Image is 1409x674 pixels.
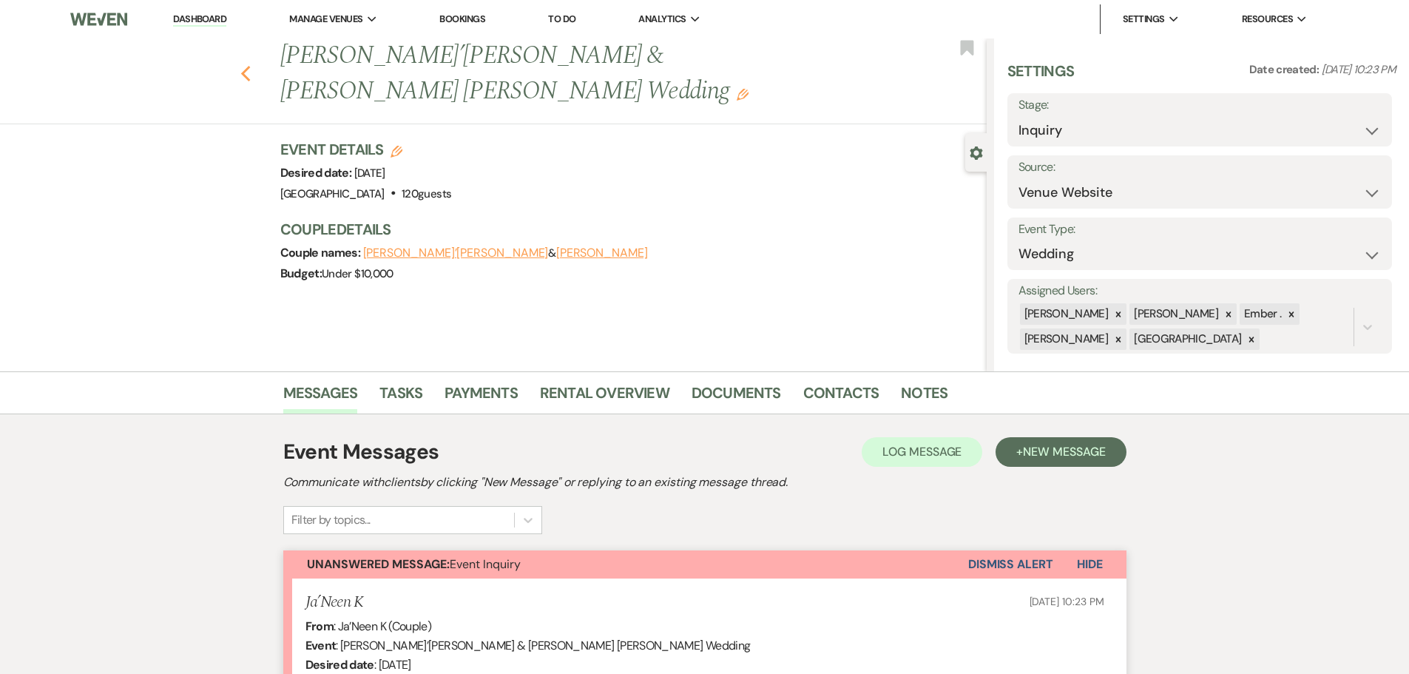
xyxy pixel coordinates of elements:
a: Rental Overview [540,381,669,414]
h1: [PERSON_NAME]’[PERSON_NAME] & [PERSON_NAME] [PERSON_NAME] Wedding [280,38,839,109]
img: Weven Logo [70,4,126,35]
b: Desired date [305,657,374,673]
h3: Settings [1007,61,1075,93]
button: Hide [1053,550,1126,579]
button: [PERSON_NAME]’[PERSON_NAME] [363,247,549,259]
b: Event [305,638,337,653]
span: Desired date: [280,165,354,181]
a: Payments [445,381,518,414]
strong: Unanswered Message: [307,556,450,572]
a: Dashboard [173,13,226,27]
label: Event Type: [1018,219,1381,240]
div: [PERSON_NAME] [1020,303,1111,325]
button: +New Message [996,437,1126,467]
span: Analytics [638,12,686,27]
div: Filter by topics... [291,511,371,529]
a: Documents [692,381,781,414]
span: [DATE] 10:23 PM [1322,62,1396,77]
button: Edit [737,87,749,101]
span: [DATE] [354,166,385,181]
a: Messages [283,381,358,414]
a: To Do [548,13,575,25]
h3: Event Details [280,139,452,160]
button: Close lead details [970,145,983,159]
label: Stage: [1018,95,1381,116]
div: [PERSON_NAME] [1129,303,1220,325]
span: Log Message [882,444,962,459]
a: Bookings [439,13,485,25]
span: [GEOGRAPHIC_DATA] [280,186,385,201]
button: Dismiss Alert [968,550,1053,579]
h2: Communicate with clients by clicking "New Message" or replying to an existing message thread. [283,474,1126,491]
div: [PERSON_NAME] [1020,328,1111,350]
span: [DATE] 10:23 PM [1030,595,1104,608]
label: Source: [1018,157,1381,178]
div: [GEOGRAPHIC_DATA] [1129,328,1243,350]
div: Ember . [1240,303,1284,325]
b: From [305,619,334,634]
span: & [363,246,648,260]
label: Assigned Users: [1018,280,1381,302]
span: Date created: [1249,62,1322,77]
button: [PERSON_NAME] [556,247,648,259]
span: Couple names: [280,245,363,260]
span: Settings [1123,12,1165,27]
button: Unanswered Message:Event Inquiry [283,550,968,579]
span: Under $10,000 [322,266,393,281]
span: 120 guests [402,186,451,201]
h1: Event Messages [283,437,439,468]
span: New Message [1023,444,1105,459]
h5: Ja’Neen K [305,593,365,612]
button: Log Message [862,437,982,467]
span: Event Inquiry [307,556,521,572]
span: Budget: [280,266,322,281]
h3: Couple Details [280,219,972,240]
span: Manage Venues [289,12,362,27]
a: Contacts [803,381,879,414]
a: Tasks [379,381,422,414]
span: Hide [1077,556,1103,572]
span: Resources [1242,12,1293,27]
a: Notes [901,381,947,414]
